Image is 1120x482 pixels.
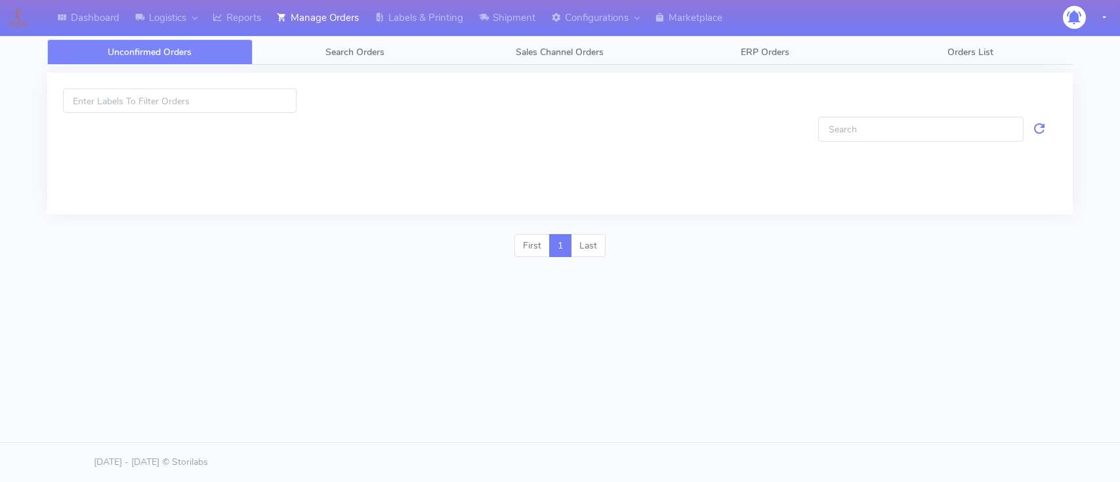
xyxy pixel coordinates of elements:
[63,89,297,113] input: Enter Labels To Filter Orders
[325,46,384,58] span: Search Orders
[516,46,604,58] span: Sales Channel Orders
[818,117,1024,141] input: Search
[108,46,192,58] span: Unconfirmed Orders
[741,46,789,58] span: ERP Orders
[947,46,993,58] span: Orders List
[47,39,1073,65] ul: Tabs
[549,234,571,258] a: 1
